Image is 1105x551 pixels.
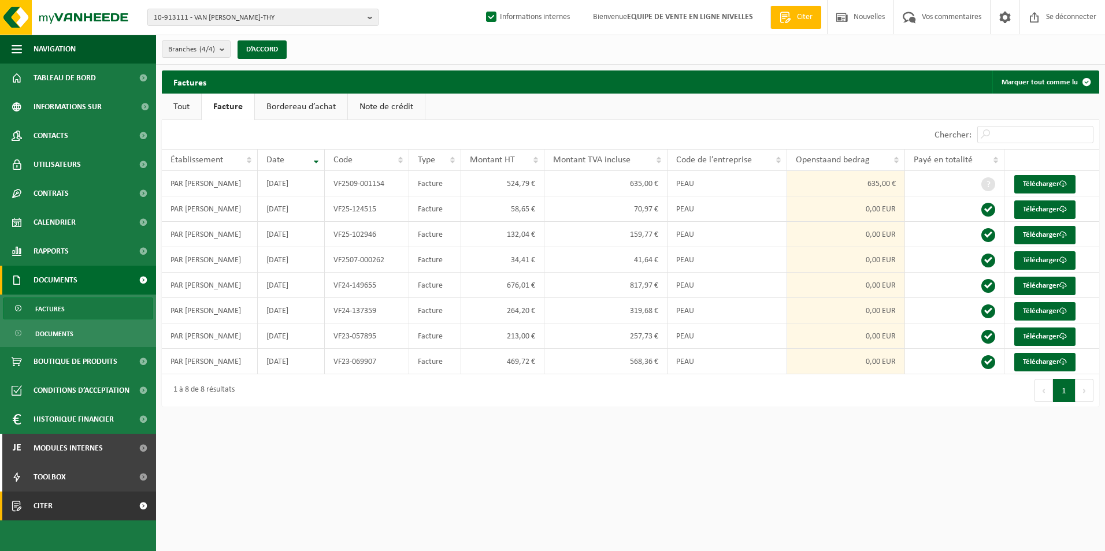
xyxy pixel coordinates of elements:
[12,434,22,463] span: Je
[34,376,129,405] span: Conditions d’acceptation
[461,171,544,196] td: 524,79 €
[787,222,905,247] td: 0,00 EUR
[461,273,544,298] td: 676,01 €
[34,150,81,179] span: Utilisateurs
[162,196,258,222] td: PAR [PERSON_NAME]
[544,222,668,247] td: 159,77 €
[544,196,668,222] td: 70,97 €
[162,171,258,196] td: PAR [PERSON_NAME]
[34,64,96,92] span: Tableau de bord
[770,6,821,29] a: Citer
[34,179,69,208] span: Contrats
[168,41,215,58] span: Branches
[325,196,409,222] td: VF25-124515
[3,322,153,344] a: Documents
[325,222,409,247] td: VF25-102946
[668,323,787,349] td: PEAU
[34,121,68,150] span: Contacts
[787,323,905,349] td: 0,00 EUR
[1023,180,1059,188] font: Télécharger
[238,40,287,59] button: D’ACCORD
[593,13,753,21] font: Bienvenue
[668,273,787,298] td: PEAU
[34,347,117,376] span: Boutique de produits
[1034,379,1053,402] button: Précédent
[1023,358,1059,366] font: Télécharger
[1014,200,1076,219] a: Télécharger
[668,196,787,222] td: PEAU
[325,323,409,349] td: VF23-057895
[668,149,787,171] th: Code de l’entreprise
[1014,353,1076,371] a: Télécharger
[905,149,1004,171] th: Payé en totalité
[418,155,435,165] span: Type
[668,171,787,196] td: PEAU
[258,298,325,323] td: [DATE]
[162,40,231,58] button: Branches(4/4)
[461,196,544,222] td: 58,65 €
[1023,206,1059,213] font: Télécharger
[668,349,787,374] td: PEAU
[544,273,668,298] td: 817,97 €
[627,13,753,21] strong: EQUIPE DE VENTE EN LIGNE NIVELLES
[325,247,409,273] td: VF2507-000262
[162,273,258,298] td: PAR [PERSON_NAME]
[162,247,258,273] td: PAR [PERSON_NAME]
[1023,333,1059,340] font: Télécharger
[325,273,409,298] td: VF24-149655
[787,349,905,374] td: 0,00 EUR
[787,171,905,196] td: 635,00 €
[1014,226,1076,244] a: Télécharger
[544,149,668,171] th: Montant TVA incluse
[484,9,570,26] label: Informations internes
[202,94,254,120] a: Facture
[258,149,325,171] th: Date
[162,94,201,120] a: Tout
[154,9,363,27] span: 10-913111 - VAN [PERSON_NAME]-THY
[35,323,73,345] span: Documents
[787,273,905,298] td: 0,00 EUR
[35,298,65,320] span: Factures
[34,237,69,266] span: Rapports
[409,222,461,247] td: Facture
[796,155,870,165] span: Openstaand bedrag
[199,46,215,53] count: (4/4)
[258,222,325,247] td: [DATE]
[668,298,787,323] td: PEAU
[325,349,409,374] td: VF23-069907
[162,222,258,247] td: PAR [PERSON_NAME]
[409,273,461,298] td: Facture
[461,323,544,349] td: 213,00 €
[409,349,461,374] td: Facture
[1053,379,1076,402] button: 1
[1023,256,1059,264] font: Télécharger
[544,298,668,323] td: 319,68 €
[409,247,461,273] td: Facture
[1023,307,1059,315] font: Télécharger
[34,208,76,237] span: Calendrier
[1023,231,1059,239] font: Télécharger
[348,94,425,120] a: Note de crédit
[787,247,905,273] td: 0,00 EUR
[258,323,325,349] td: [DATE]
[162,349,258,374] td: PAR [PERSON_NAME]
[34,405,114,434] span: Historique financier
[1014,251,1076,270] a: Télécharger
[992,70,1098,94] button: Marquer tout comme lu
[34,463,66,492] span: Toolbox
[168,380,235,401] div: 1 à 8 de 8 résultats
[258,196,325,222] td: [DATE]
[34,492,53,520] span: Citer
[409,171,461,196] td: Facture
[668,247,787,273] td: PEAU
[409,196,461,222] td: Facture
[1014,277,1076,295] a: Télécharger
[794,12,815,23] span: Citer
[162,149,258,171] th: Établissement
[935,131,971,140] label: Chercher:
[668,222,787,247] td: PEAU
[325,298,409,323] td: VF24-137359
[258,273,325,298] td: [DATE]
[461,247,544,273] td: 34,41 €
[1076,379,1093,402] button: Prochain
